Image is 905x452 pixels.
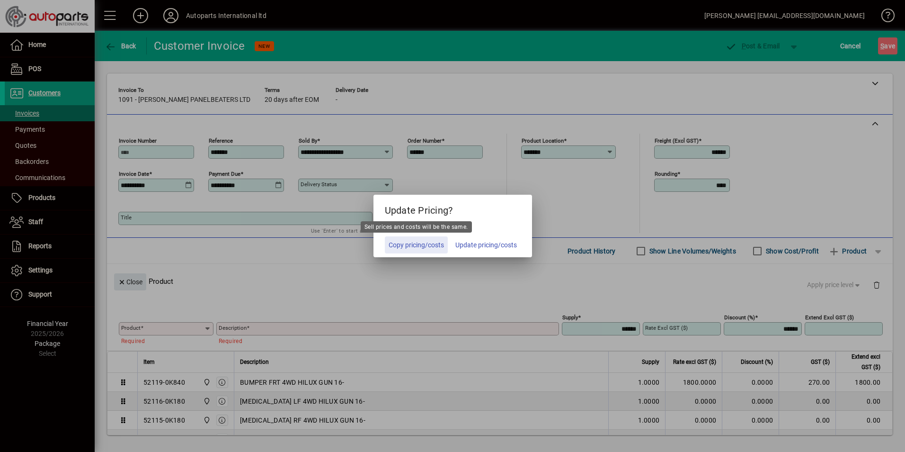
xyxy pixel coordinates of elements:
[452,236,521,253] button: Update pricing/costs
[389,240,444,250] span: Copy pricing/costs
[373,195,532,222] h5: Update Pricing?
[455,240,517,250] span: Update pricing/costs
[385,236,448,253] button: Copy pricing/costs
[361,221,472,233] div: Sell prices and costs will be the same.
